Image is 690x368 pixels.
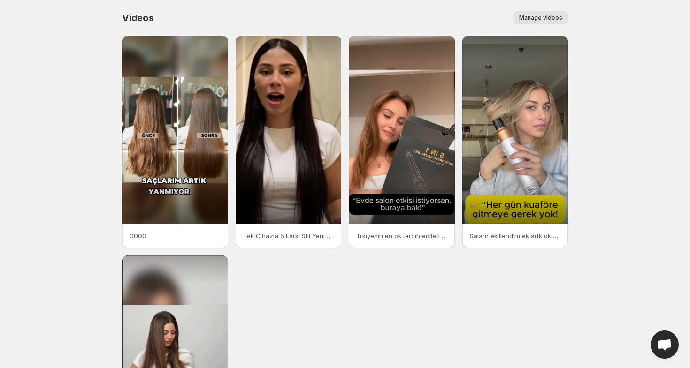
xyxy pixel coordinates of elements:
[130,231,221,240] p: 0000
[519,14,562,22] span: Manage videos
[122,12,154,23] span: Videos
[356,231,447,240] p: Trkiyenin en ok tercih edilen sa ekillendirme cihaz Tek cihazla dzletir bukle yap hacim ver kurut...
[514,11,568,24] button: Manage videos
[470,231,561,240] p: Salarn ekillendirmek artk ok daha kolay Yeni nesil 5i 1 arada sa ekillendirme cihaz ile dzletir b...
[243,231,334,240] p: Tek Cihazla 5 Farkl Stil Yeni nesil 5i 1 arada sa ekillendirme cihaz ile dz dalgal bukle ya da ha...
[651,330,679,359] div: Open chat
